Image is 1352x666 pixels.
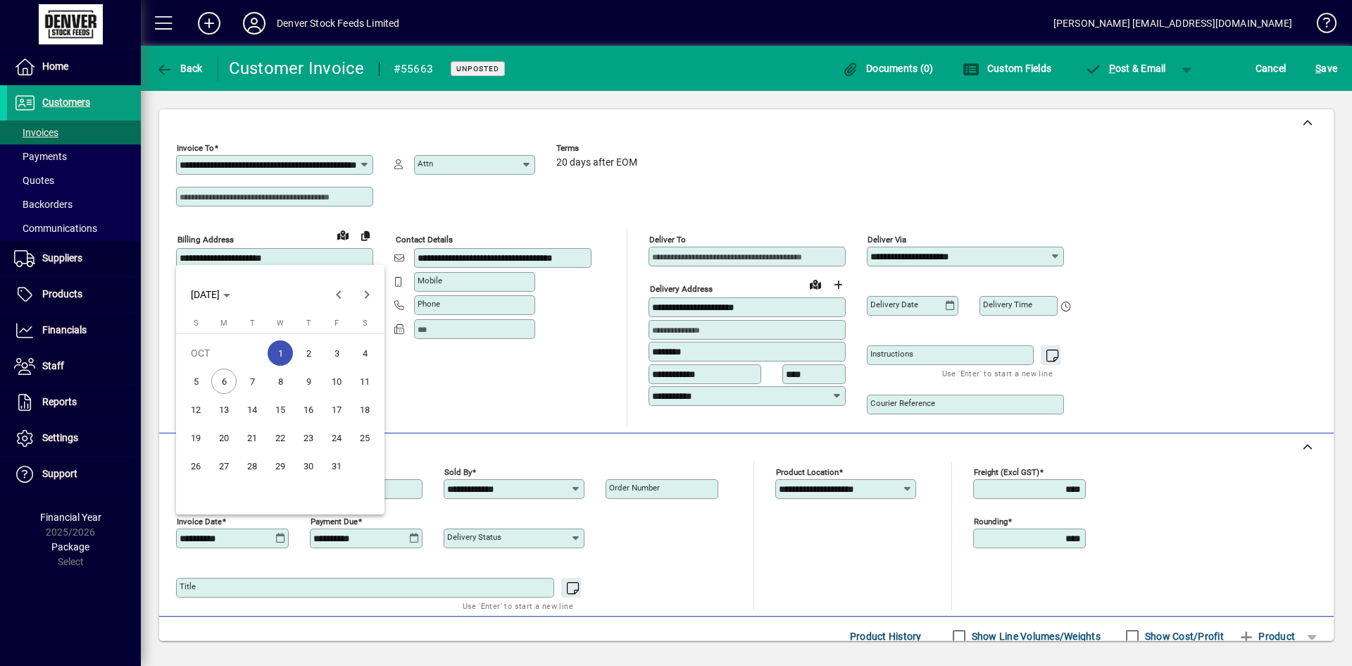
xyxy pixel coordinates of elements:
[351,339,379,367] button: Sat Oct 04 2025
[210,395,238,424] button: Mon Oct 13 2025
[325,280,353,309] button: Previous month
[182,395,210,424] button: Sun Oct 12 2025
[294,395,323,424] button: Thu Oct 16 2025
[239,397,265,422] span: 14
[182,452,210,480] button: Sun Oct 26 2025
[211,397,237,422] span: 13
[183,369,208,394] span: 5
[183,397,208,422] span: 12
[294,367,323,395] button: Thu Oct 09 2025
[324,397,349,422] span: 17
[183,425,208,450] span: 19
[211,453,237,479] span: 27
[238,395,266,424] button: Tue Oct 14 2025
[268,425,293,450] span: 22
[296,397,321,422] span: 16
[220,319,227,328] span: M
[268,453,293,479] span: 29
[324,340,349,366] span: 3
[363,319,368,328] span: S
[352,340,377,366] span: 4
[266,452,294,480] button: Wed Oct 29 2025
[182,367,210,395] button: Sun Oct 05 2025
[268,340,293,366] span: 1
[211,369,237,394] span: 6
[351,395,379,424] button: Sat Oct 18 2025
[239,369,265,394] span: 7
[323,452,351,480] button: Fri Oct 31 2025
[266,367,294,395] button: Wed Oct 08 2025
[239,425,265,450] span: 21
[194,319,199,328] span: S
[210,367,238,395] button: Mon Oct 06 2025
[306,319,311,328] span: T
[211,425,237,450] span: 20
[266,339,294,367] button: Wed Oct 01 2025
[323,339,351,367] button: Fri Oct 03 2025
[238,452,266,480] button: Tue Oct 28 2025
[324,453,349,479] span: 31
[239,453,265,479] span: 28
[210,424,238,452] button: Mon Oct 20 2025
[268,397,293,422] span: 15
[323,395,351,424] button: Fri Oct 17 2025
[296,340,321,366] span: 2
[277,319,284,328] span: W
[334,319,339,328] span: F
[266,424,294,452] button: Wed Oct 22 2025
[352,369,377,394] span: 11
[294,452,323,480] button: Thu Oct 30 2025
[351,367,379,395] button: Sat Oct 11 2025
[323,424,351,452] button: Fri Oct 24 2025
[266,395,294,424] button: Wed Oct 15 2025
[185,282,236,307] button: Choose month and year
[323,367,351,395] button: Fri Oct 10 2025
[238,424,266,452] button: Tue Oct 21 2025
[296,369,321,394] span: 9
[183,453,208,479] span: 26
[182,339,266,367] td: OCT
[294,424,323,452] button: Thu Oct 23 2025
[296,425,321,450] span: 23
[182,424,210,452] button: Sun Oct 19 2025
[250,319,255,328] span: T
[352,397,377,422] span: 18
[210,452,238,480] button: Mon Oct 27 2025
[296,453,321,479] span: 30
[352,425,377,450] span: 25
[294,339,323,367] button: Thu Oct 02 2025
[238,367,266,395] button: Tue Oct 07 2025
[353,280,381,309] button: Next month
[191,289,220,300] span: [DATE]
[324,369,349,394] span: 10
[268,369,293,394] span: 8
[324,425,349,450] span: 24
[351,424,379,452] button: Sat Oct 25 2025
